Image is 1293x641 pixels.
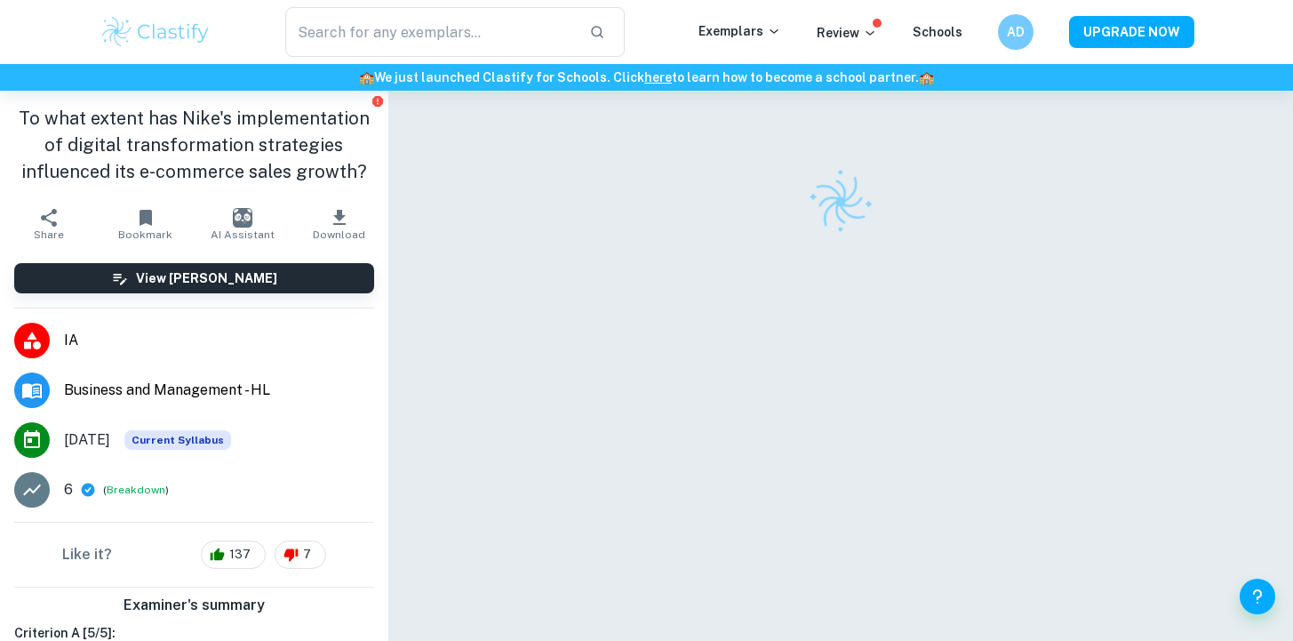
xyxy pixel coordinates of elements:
div: 7 [275,541,326,569]
img: Clastify logo [100,14,212,50]
span: 7 [293,546,321,564]
span: Download [313,228,365,241]
h6: View [PERSON_NAME] [136,268,277,288]
button: Help and Feedback [1240,579,1275,614]
button: AD [998,14,1034,50]
h6: Like it? [62,544,112,565]
h1: To what extent has Nike's implementation of digital transformation strategies influenced its e-co... [14,105,374,185]
span: Business and Management - HL [64,380,374,401]
img: AI Assistant [233,208,252,228]
h6: AD [1005,22,1026,42]
span: [DATE] [64,429,110,451]
span: IA [64,330,374,351]
button: Bookmark [97,199,194,249]
span: Share [34,228,64,241]
div: This exemplar is based on the current syllabus. Feel free to refer to it for inspiration/ideas wh... [124,430,231,450]
a: here [644,70,672,84]
button: View [PERSON_NAME] [14,263,374,293]
span: Current Syllabus [124,430,231,450]
span: 137 [219,546,260,564]
p: Exemplars [698,21,781,41]
h6: We just launched Clastify for Schools. Click to learn how to become a school partner. [4,68,1289,87]
button: Download [291,199,387,249]
button: Report issue [371,94,385,108]
p: Review [817,23,877,43]
span: Bookmark [118,228,172,241]
input: Search for any exemplars... [285,7,576,57]
button: AI Assistant [194,199,291,249]
h6: Examiner's summary [7,595,381,616]
span: AI Assistant [211,228,275,241]
div: 137 [201,541,266,569]
p: 6 [64,479,73,501]
span: ( ) [103,482,169,499]
button: UPGRADE NOW [1069,16,1194,48]
span: 🏫 [919,70,934,84]
a: Schools [913,25,962,39]
button: Breakdown [107,482,165,498]
span: 🏫 [359,70,374,84]
img: Clastify logo [796,158,884,246]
